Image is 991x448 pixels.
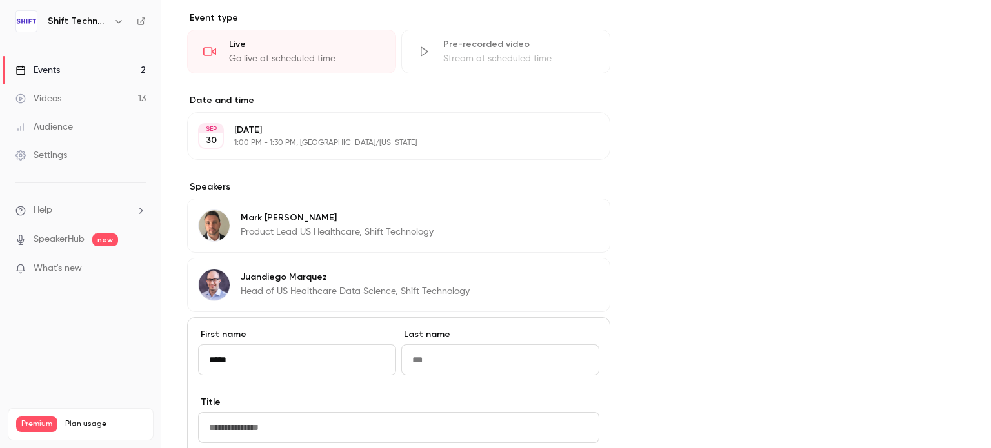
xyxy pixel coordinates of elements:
img: Juandiego Marquez [199,269,230,300]
div: Videos [15,92,61,105]
img: Mark Starinsky [199,210,230,241]
li: help-dropdown-opener [15,204,146,217]
div: Stream at scheduled time [443,52,594,65]
div: Pre-recorded video [443,38,594,51]
div: Mark StarinskyMark [PERSON_NAME]Product Lead US Healthcare, Shift Technology [187,199,610,253]
iframe: Noticeable Trigger [130,263,146,275]
span: What's new [34,262,82,275]
div: Pre-recorded videoStream at scheduled time [401,30,610,73]
label: Speakers [187,180,610,193]
div: SEP [199,124,223,133]
p: Juandiego Marquez [241,271,470,284]
div: LiveGo live at scheduled time [187,30,396,73]
p: [DATE] [234,124,542,137]
label: Date and time [187,94,610,107]
p: Product Lead US Healthcare, Shift Technology [241,226,434,239]
p: Event type [187,12,610,24]
span: Premium [16,416,57,432]
span: Help [34,204,52,217]
img: Shift Technology [16,11,37,32]
p: Mark [PERSON_NAME] [241,211,434,224]
p: 30 [206,134,217,147]
p: 1:00 PM - 1:30 PM, [GEOGRAPHIC_DATA]/[US_STATE] [234,138,542,148]
h6: Shift Technology [48,15,108,28]
span: Plan usage [65,419,145,429]
label: Last name [401,328,599,341]
div: Events [15,64,60,77]
div: Go live at scheduled time [229,52,380,65]
p: Head of US Healthcare Data Science, Shift Technology [241,285,470,298]
label: First name [198,328,396,341]
a: SpeakerHub [34,233,85,246]
div: Settings [15,149,67,162]
div: Live [229,38,380,51]
label: Title [198,396,599,409]
span: new [92,233,118,246]
div: Juandiego MarquezJuandiego MarquezHead of US Healthcare Data Science, Shift Technology [187,258,610,312]
div: Audience [15,121,73,133]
